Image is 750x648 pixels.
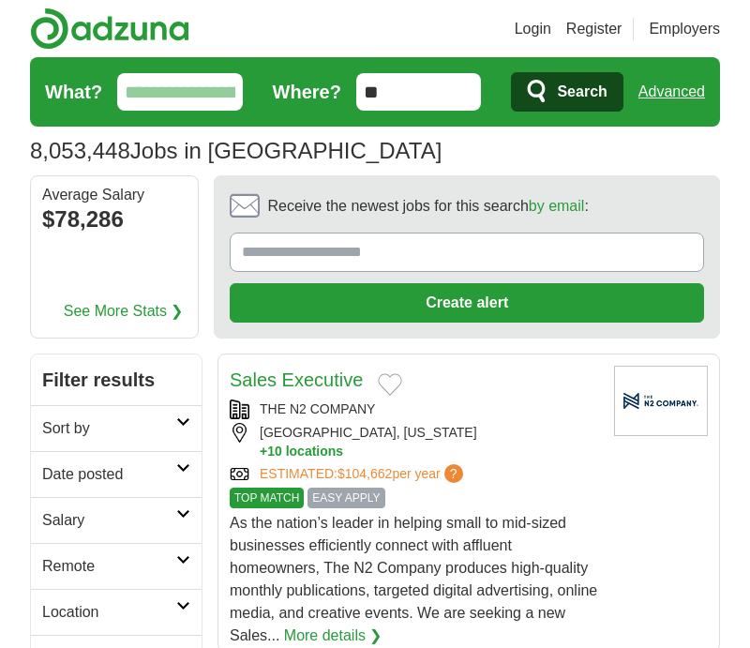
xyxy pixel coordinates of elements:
h2: Remote [42,555,176,578]
button: +10 locations [260,443,599,460]
a: Location [31,589,202,635]
img: Company logo [614,366,708,436]
span: TOP MATCH [230,488,304,508]
a: ESTIMATED:$104,662per year? [260,464,467,484]
span: As the nation’s leader in helping small to mid-sized businesses efficiently connect with affluent... [230,515,597,643]
span: Search [557,73,607,111]
a: More details ❯ [284,625,382,647]
button: Search [511,72,622,112]
img: Adzuna logo [30,8,189,50]
span: Receive the newest jobs for this search : [267,195,588,218]
div: THE N2 COMPANY [230,399,599,419]
a: Login [515,18,551,40]
label: What? [45,78,102,106]
h2: Date posted [42,463,176,486]
h1: Jobs in [GEOGRAPHIC_DATA] [30,138,442,163]
a: Sales Executive [230,369,363,390]
a: Register [566,18,622,40]
span: $104,662 [337,466,392,481]
a: Advanced [638,73,705,111]
h2: Salary [42,509,176,532]
a: by email [529,198,585,214]
span: + [260,443,267,460]
h2: Filter results [31,354,202,405]
div: $78,286 [42,203,187,236]
span: EASY APPLY [307,488,384,508]
a: Sort by [31,405,202,451]
a: Date posted [31,451,202,497]
h2: Location [42,601,176,624]
button: Add to favorite jobs [378,373,402,396]
div: [GEOGRAPHIC_DATA], [US_STATE] [230,423,599,460]
label: Where? [273,78,341,106]
a: See More Stats ❯ [64,300,184,323]
h2: Sort by [42,417,176,440]
div: Average Salary [42,188,187,203]
span: 8,053,448 [30,134,130,168]
a: Remote [31,543,202,589]
a: Salary [31,497,202,543]
button: Create alert [230,283,704,323]
a: Employers [649,18,720,40]
span: ? [444,464,463,483]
